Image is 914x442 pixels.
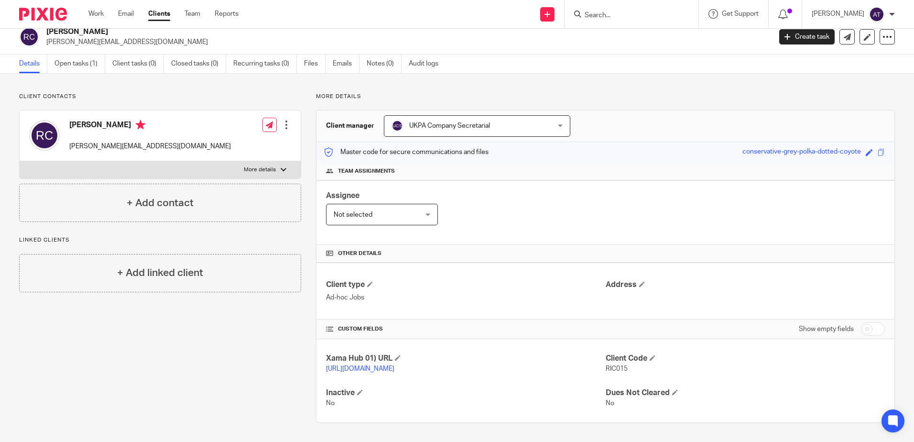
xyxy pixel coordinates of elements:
a: [URL][DOMAIN_NAME] [326,365,394,372]
span: Not selected [334,211,372,218]
a: Details [19,55,47,73]
a: Closed tasks (0) [171,55,226,73]
a: Files [304,55,326,73]
img: Pixie [19,8,67,21]
p: [PERSON_NAME] [812,9,864,19]
h4: Client type [326,280,605,290]
input: Search [584,11,670,20]
span: No [326,400,335,407]
a: Team [185,9,200,19]
h4: Address [606,280,885,290]
h3: Client manager [326,121,374,131]
a: Reports [215,9,239,19]
img: svg%3E [29,120,60,151]
a: Clients [148,9,170,19]
p: Linked clients [19,236,301,244]
a: Audit logs [409,55,446,73]
i: Primary [136,120,145,130]
h2: [PERSON_NAME] [46,27,621,37]
p: Master code for secure communications and files [324,147,489,157]
p: [PERSON_NAME][EMAIL_ADDRESS][DOMAIN_NAME] [46,37,765,47]
label: Show empty fields [799,324,854,334]
h4: + Add contact [127,196,194,210]
p: More details [316,93,895,100]
a: Create task [779,29,835,44]
h4: Inactive [326,388,605,398]
p: Client contacts [19,93,301,100]
img: svg%3E [19,27,39,47]
a: Recurring tasks (0) [233,55,297,73]
a: Client tasks (0) [112,55,164,73]
a: Email [118,9,134,19]
span: No [606,400,614,407]
span: Get Support [722,11,759,17]
a: Emails [333,55,359,73]
h4: Xama Hub 01) URL [326,354,605,364]
h4: Dues Not Cleared [606,388,885,398]
h4: CUSTOM FIELDS [326,325,605,333]
a: Work [88,9,104,19]
h4: [PERSON_NAME] [69,120,231,132]
h4: + Add linked client [117,265,203,280]
p: Ad-hoc Jobs [326,293,605,302]
img: svg%3E [392,120,403,132]
h4: Client Code [606,354,885,364]
a: Notes (0) [367,55,402,73]
p: More details [244,166,276,174]
a: Open tasks (1) [54,55,105,73]
span: Assignee [326,192,359,199]
div: conservative-grey-polka-dotted-coyote [742,147,861,158]
span: RIC015 [606,365,628,372]
img: svg%3E [869,7,884,22]
p: [PERSON_NAME][EMAIL_ADDRESS][DOMAIN_NAME] [69,142,231,151]
span: Team assignments [338,167,395,175]
span: UKPA Company Secretarial [409,122,490,129]
span: Other details [338,250,381,257]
